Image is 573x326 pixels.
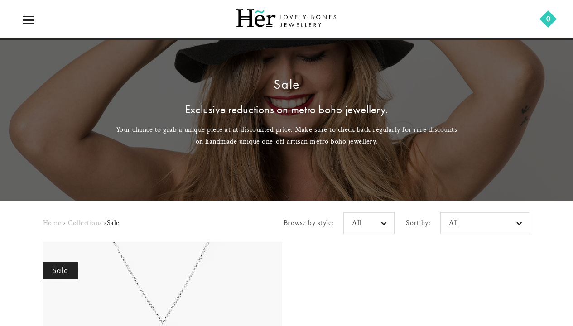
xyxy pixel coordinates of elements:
[43,218,120,228] div: Sale
[541,12,555,26] a: 0
[115,104,458,117] h2: Exclusive reductions on metro boho jewellery.
[284,218,334,228] label: Browse by style:
[236,9,336,27] img: Her Lovely Bones Jewellery Logo
[18,10,38,30] a: icon-menu-open icon-menu-close
[43,262,78,279] span: Sale
[68,218,102,228] a: Collections
[406,218,430,228] label: Sort by:
[104,218,107,228] span: ›
[63,218,66,228] span: ›
[115,124,458,148] p: Your chance to grab a unique piece at at discounted price. Make sure to check back regularly for ...
[43,76,530,94] h1: Sale
[43,218,62,228] a: Home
